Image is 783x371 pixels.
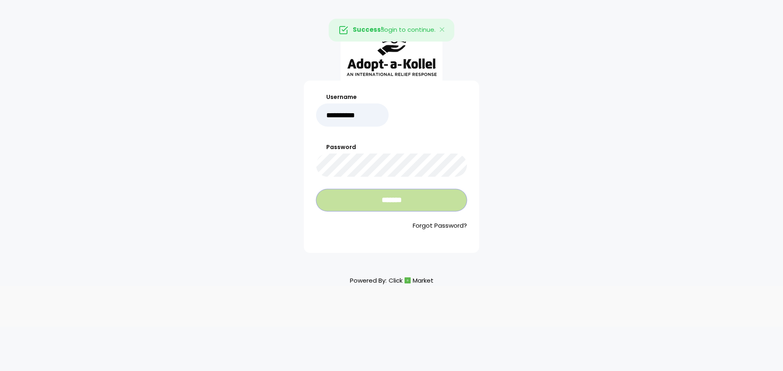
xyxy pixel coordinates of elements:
p: Powered By: [350,275,434,286]
img: cm_icon.png [405,277,411,283]
label: Password [316,143,467,151]
button: Close [431,19,454,41]
a: Forgot Password? [316,221,467,231]
div: login to continue. [329,19,454,42]
strong: Success! [353,25,383,34]
img: aak_logo_sm.jpeg [341,22,442,81]
a: ClickMarket [389,275,434,286]
label: Username [316,93,389,101]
